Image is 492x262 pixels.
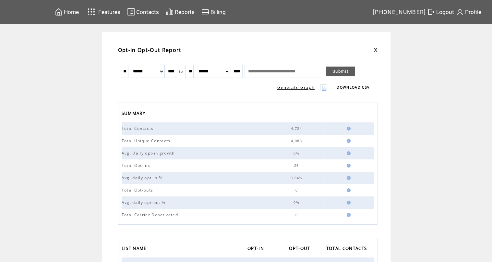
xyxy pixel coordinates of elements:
[200,7,227,17] a: Billing
[455,7,482,17] a: Profile
[326,243,370,254] a: TOTAL CONTACTS
[122,212,180,218] span: Total Carrier Deactivated
[201,8,209,16] img: creidtcard.svg
[86,6,97,17] img: features.svg
[294,200,301,205] span: 0%
[326,244,369,255] span: TOTAL CONTACTS
[345,213,351,217] img: help.gif
[345,127,351,131] img: help.gif
[247,243,267,254] a: OPT-IN
[326,67,355,76] a: Submit
[122,138,172,143] span: Total Unique Contacts
[291,126,304,131] span: 4,724
[175,9,195,15] span: Reports
[456,8,464,16] img: profile.svg
[210,9,226,15] span: Billing
[345,151,351,155] img: help.gif
[345,201,351,205] img: help.gif
[126,7,160,17] a: Contacts
[122,150,176,156] span: Avg. Daily opt-in growth
[165,7,196,17] a: Reports
[118,46,182,54] span: Opt-In Opt-Out Report
[98,9,120,15] span: Features
[289,243,313,254] a: OPT-OUT
[289,244,312,255] span: OPT-OUT
[436,9,454,15] span: Logout
[294,163,301,168] span: 26
[55,8,63,16] img: home.svg
[426,7,455,17] a: Logout
[337,85,369,90] a: DOWNLOAD CSV
[373,9,426,15] span: [PHONE_NUMBER]
[122,163,152,168] span: Total Opt-ins
[166,8,174,16] img: chart.svg
[345,176,351,180] img: help.gif
[294,151,301,156] span: 0%
[122,244,148,255] span: LIST NAME
[64,9,79,15] span: Home
[345,139,351,143] img: help.gif
[295,188,299,193] span: 0
[291,176,304,180] span: 0.64%
[427,8,435,16] img: exit.svg
[345,164,351,168] img: help.gif
[136,9,159,15] span: Contacts
[465,9,481,15] span: Profile
[295,213,299,217] span: 0
[291,139,304,143] span: 4,086
[277,84,315,90] a: Generate Graph
[345,188,351,192] img: help.gif
[122,187,155,193] span: Total Opt-outs
[122,175,164,181] span: Avg. daily opt-in %
[127,8,135,16] img: contacts.svg
[122,243,150,254] a: LIST NAME
[122,126,155,131] span: Total Contacts
[54,7,80,17] a: Home
[247,244,266,255] span: OPT-IN
[122,200,167,205] span: Avg. daily opt-out %
[179,69,183,74] span: to
[85,6,121,18] a: Features
[122,109,147,119] span: SUMMARY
